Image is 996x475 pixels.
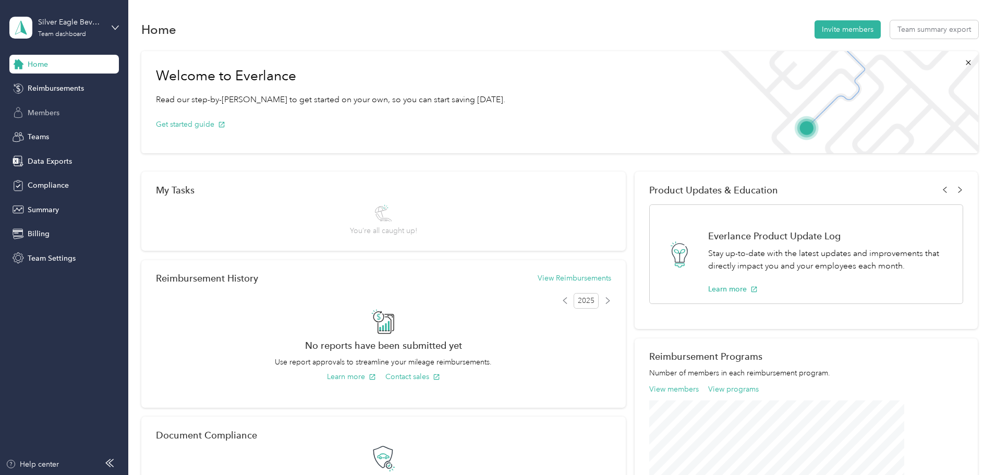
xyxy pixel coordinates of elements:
button: View programs [708,384,759,395]
h1: Home [141,24,176,35]
span: Billing [28,228,50,239]
img: Welcome to everlance [710,51,978,153]
button: Invite members [815,20,881,39]
button: View members [649,384,699,395]
h2: Reimbursement Programs [649,351,963,362]
div: My Tasks [156,185,611,196]
p: Use report approvals to streamline your mileage reimbursements. [156,357,611,368]
button: Team summary export [890,20,978,39]
h2: Reimbursement History [156,273,258,284]
h2: No reports have been submitted yet [156,340,611,351]
span: Product Updates & Education [649,185,778,196]
span: Data Exports [28,156,72,167]
button: Learn more [327,371,376,382]
h1: Welcome to Everlance [156,68,505,84]
p: Stay up-to-date with the latest updates and improvements that directly impact you and your employ... [708,247,952,273]
button: Help center [6,459,59,470]
button: Get started guide [156,119,225,130]
span: Home [28,59,48,70]
span: Compliance [28,180,69,191]
span: 2025 [574,293,599,309]
span: You’re all caught up! [350,225,417,236]
button: Learn more [708,284,758,295]
div: Team dashboard [38,31,86,38]
iframe: Everlance-gr Chat Button Frame [938,417,996,475]
span: Reimbursements [28,83,84,94]
span: Members [28,107,59,118]
p: Number of members in each reimbursement program. [649,368,963,379]
h2: Document Compliance [156,430,257,441]
span: Summary [28,204,59,215]
button: Contact sales [385,371,440,382]
div: Silver Eagle Beverages [38,17,103,28]
span: Team Settings [28,253,76,264]
button: View Reimbursements [538,273,611,284]
p: Read our step-by-[PERSON_NAME] to get started on your own, so you can start saving [DATE]. [156,93,505,106]
span: Teams [28,131,49,142]
h1: Everlance Product Update Log [708,230,952,241]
